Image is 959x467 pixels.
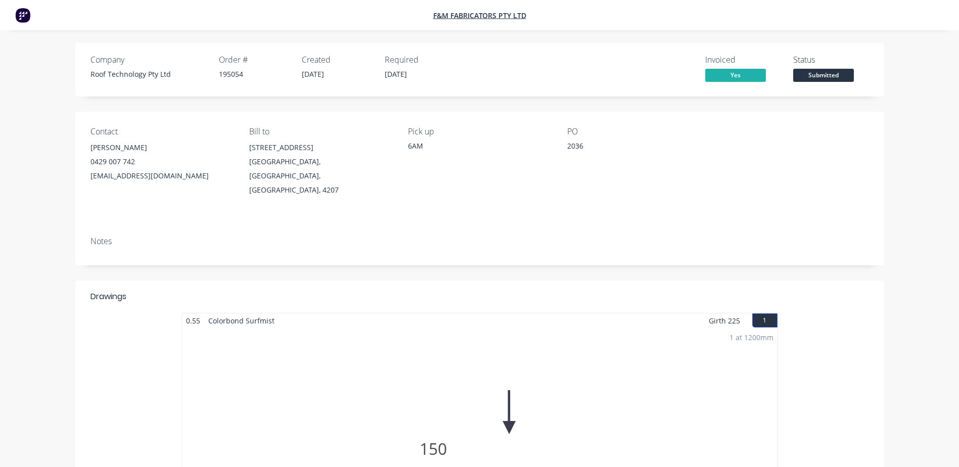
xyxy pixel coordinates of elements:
div: Drawings [90,291,126,303]
div: Required [385,55,455,65]
div: Notes [90,237,869,246]
div: 195054 [219,69,290,79]
div: Company [90,55,207,65]
div: [PERSON_NAME] [90,141,233,155]
button: 1 [752,313,778,328]
a: F&M Fabricators Pty Ltd [433,11,526,20]
div: 6AM [408,141,551,151]
div: [EMAIL_ADDRESS][DOMAIN_NAME] [90,169,233,183]
div: [GEOGRAPHIC_DATA], [GEOGRAPHIC_DATA], [GEOGRAPHIC_DATA], 4207 [249,155,392,197]
div: Roof Technology Pty Ltd [90,69,207,79]
span: [DATE] [302,69,324,79]
div: Bill to [249,127,392,136]
div: [STREET_ADDRESS][GEOGRAPHIC_DATA], [GEOGRAPHIC_DATA], [GEOGRAPHIC_DATA], 4207 [249,141,392,197]
div: 2036 [567,141,694,155]
div: 1 at 1200mm [729,332,773,343]
div: PO [567,127,710,136]
div: 0429 007 742 [90,155,233,169]
span: Colorbond Surfmist [204,313,279,328]
div: Invoiced [705,55,781,65]
div: Status [793,55,869,65]
span: 0.55 [182,313,204,328]
span: Yes [705,69,766,81]
div: [STREET_ADDRESS] [249,141,392,155]
span: [DATE] [385,69,407,79]
div: Contact [90,127,233,136]
img: Factory [15,8,30,23]
span: Girth 225 [709,313,740,328]
div: Created [302,55,373,65]
span: Submitted [793,69,854,81]
div: Order # [219,55,290,65]
div: [PERSON_NAME]0429 007 742[EMAIL_ADDRESS][DOMAIN_NAME] [90,141,233,183]
div: Pick up [408,127,551,136]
